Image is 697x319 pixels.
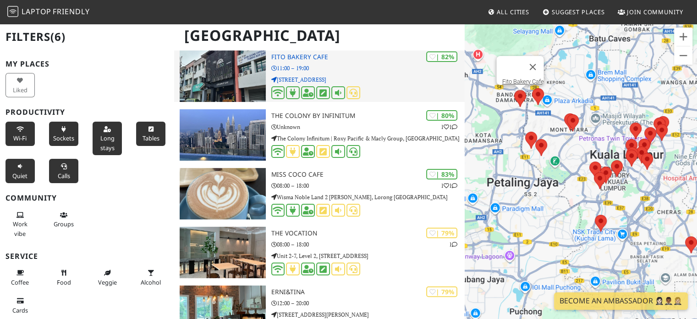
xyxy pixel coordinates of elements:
[5,252,169,261] h3: Service
[177,23,463,48] h1: [GEOGRAPHIC_DATA]
[49,122,78,146] button: Sockets
[180,50,265,102] img: Fito Bakery Cafe
[552,8,605,16] span: Suggest Places
[271,171,465,179] h3: Miss Coco Cafe
[5,60,169,68] h3: My Places
[271,193,465,201] p: Wisma Noble Land 2 [PERSON_NAME], Lorong [GEOGRAPHIC_DATA]
[5,194,169,202] h3: Community
[426,110,457,121] div: | 80%
[539,4,609,20] a: Suggest Places
[271,123,465,131] p: Unknown
[271,240,465,249] p: 08:00 – 18:00
[13,220,27,237] span: People working
[49,265,78,290] button: Food
[5,293,35,318] button: Cards
[627,8,683,16] span: Join Community
[271,288,465,296] h3: erni&tina
[11,278,29,286] span: Coffee
[22,6,51,17] span: Laptop
[271,310,465,319] p: [STREET_ADDRESS][PERSON_NAME]
[180,227,265,278] img: The Vocation
[502,78,543,85] a: Fito Bakery Cafe
[54,220,74,228] span: Group tables
[53,6,89,17] span: Friendly
[271,181,465,190] p: 08:00 – 18:00
[441,181,457,190] p: 1 1
[5,265,35,290] button: Coffee
[50,29,66,44] span: (6)
[521,56,543,78] button: Close
[554,292,688,310] a: Become an Ambassador 🤵🏻‍♀️🤵🏾‍♂️🤵🏼‍♀️
[174,227,465,278] a: The Vocation | 79% 1 The Vocation 08:00 – 18:00 Unit 2-7, Level 2, [STREET_ADDRESS]
[484,4,533,20] a: All Cities
[174,50,465,102] a: Fito Bakery Cafe | 82% Fito Bakery Cafe 11:00 – 19:00 [STREET_ADDRESS]
[180,168,265,219] img: Miss Coco Cafe
[13,134,27,142] span: Stable Wi-Fi
[136,122,165,146] button: Tables
[12,306,28,314] span: Credit cards
[5,159,35,183] button: Quiet
[271,299,465,308] p: 12:00 – 20:00
[441,123,457,131] p: 1 1
[271,64,465,73] p: 11:00 – 19:00
[136,265,165,290] button: Alcohol
[271,252,465,260] p: Unit 2-7, Level 2, [STREET_ADDRESS]
[5,207,35,241] button: Work vibe
[53,134,74,142] span: Power sockets
[93,122,122,155] button: Long stays
[174,109,465,161] a: The Colony By Infinitum | 80% 11 The Colony By Infinitum Unknown The Colony Infinitum | Roxy Paci...
[5,122,35,146] button: Wi-Fi
[449,240,457,249] p: 1
[497,8,529,16] span: All Cities
[49,207,78,232] button: Groups
[58,172,70,180] span: Video/audio calls
[674,46,692,65] button: Zoom out
[426,286,457,297] div: | 79%
[271,75,465,84] p: [STREET_ADDRESS]
[143,134,159,142] span: Work-friendly tables
[271,112,465,120] h3: The Colony By Infinitum
[7,6,18,17] img: LaptopFriendly
[141,278,161,286] span: Alcohol
[49,159,78,183] button: Calls
[12,172,27,180] span: Quiet
[100,134,115,151] span: Long stays
[426,169,457,179] div: | 83%
[174,168,465,219] a: Miss Coco Cafe | 83% 11 Miss Coco Cafe 08:00 – 18:00 Wisma Noble Land 2 [PERSON_NAME], Lorong [GE...
[614,4,687,20] a: Join Community
[5,23,169,51] h2: Filters
[98,278,117,286] span: Veggie
[271,229,465,237] h3: The Vocation
[93,265,122,290] button: Veggie
[57,278,71,286] span: Food
[7,4,90,20] a: LaptopFriendly LaptopFriendly
[426,228,457,238] div: | 79%
[180,109,265,161] img: The Colony By Infinitum
[5,108,169,117] h3: Productivity
[271,134,465,143] p: The Colony Infinitum | Roxy Pacific & Macly Group, [GEOGRAPHIC_DATA]
[674,28,692,46] button: Zoom in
